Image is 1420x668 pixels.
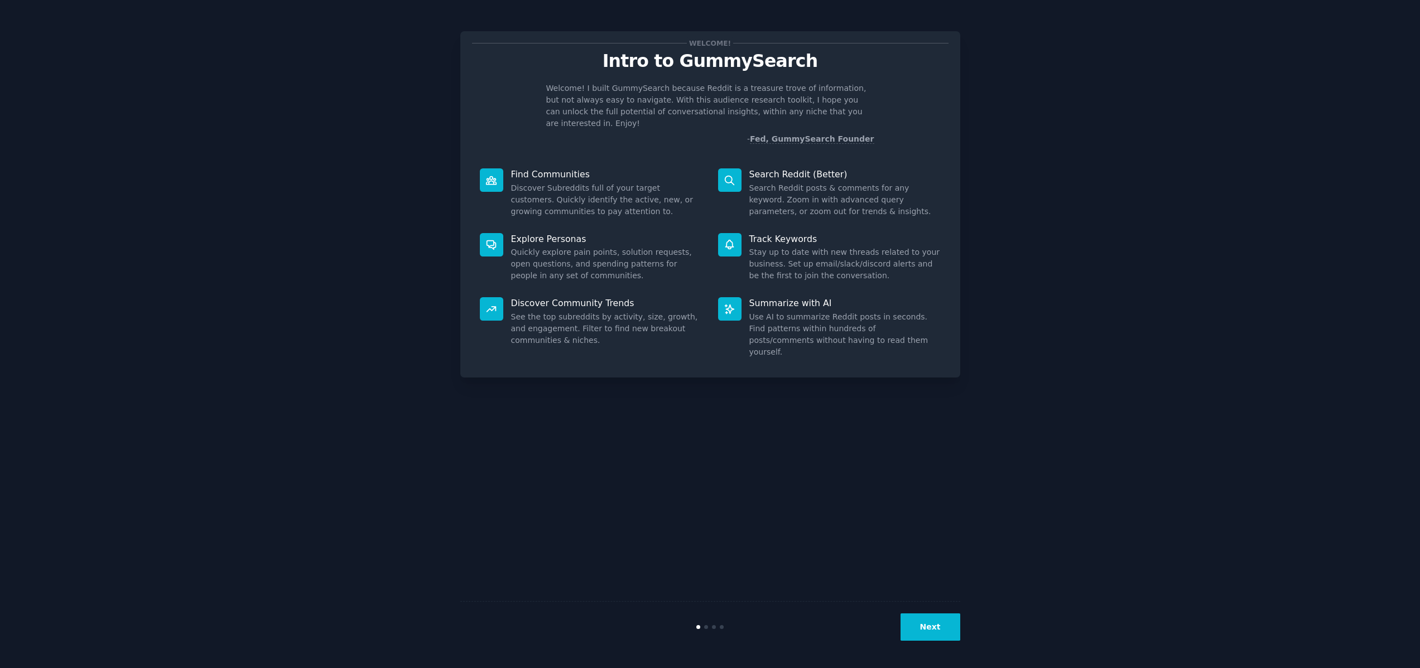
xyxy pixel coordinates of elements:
[749,297,941,309] p: Summarize with AI
[511,297,702,309] p: Discover Community Trends
[472,51,949,71] p: Intro to GummySearch
[749,246,941,282] dd: Stay up to date with new threads related to your business. Set up email/slack/discord alerts and ...
[511,246,702,282] dd: Quickly explore pain points, solution requests, open questions, and spending patterns for people ...
[749,182,941,217] dd: Search Reddit posts & comments for any keyword. Zoom in with advanced query parameters, or zoom o...
[747,133,874,145] div: -
[546,83,874,129] p: Welcome! I built GummySearch because Reddit is a treasure trove of information, but not always ea...
[750,134,874,144] a: Fed, GummySearch Founder
[511,182,702,217] dd: Discover Subreddits full of your target customers. Quickly identify the active, new, or growing c...
[511,168,702,180] p: Find Communities
[511,311,702,346] dd: See the top subreddits by activity, size, growth, and engagement. Filter to find new breakout com...
[687,37,733,49] span: Welcome!
[749,311,941,358] dd: Use AI to summarize Reddit posts in seconds. Find patterns within hundreds of posts/comments with...
[749,168,941,180] p: Search Reddit (Better)
[511,233,702,245] p: Explore Personas
[901,613,960,641] button: Next
[749,233,941,245] p: Track Keywords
